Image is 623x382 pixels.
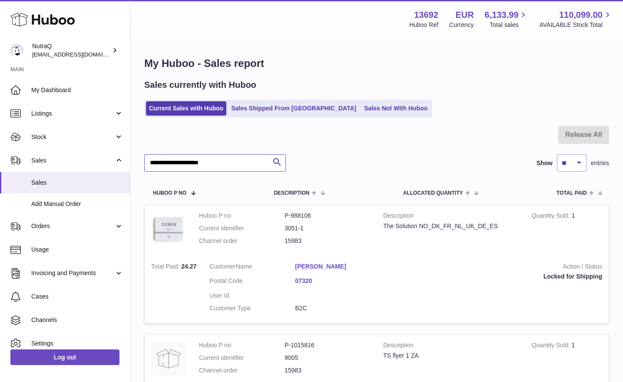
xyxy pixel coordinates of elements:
[31,179,123,187] span: Sales
[32,42,110,59] div: NutraQ
[199,237,285,245] dt: Channel order
[31,86,123,94] span: My Dashboard
[383,222,519,230] div: The Solution NO_DK_FR_NL_UK_DE_ES
[285,212,370,220] dd: P-988106
[403,190,463,196] span: ALLOCATED Quantity
[295,262,381,271] a: [PERSON_NAME]
[285,224,370,233] dd: 3051-1
[151,341,186,376] img: no-photo.jpg
[181,263,196,270] span: 24.27
[285,366,370,375] dd: 15983
[532,342,572,351] strong: Quantity Sold
[31,156,114,165] span: Sales
[455,9,474,21] strong: EUR
[31,222,114,230] span: Orders
[394,262,602,273] strong: Action / Status
[199,224,285,233] dt: Current identifier
[409,21,438,29] div: Huboo Ref
[144,56,609,70] h1: My Huboo - Sales report
[485,9,519,21] span: 6,133.99
[199,341,285,349] dt: Huboo P no
[539,21,613,29] span: AVAILABLE Stock Total
[31,339,123,348] span: Settings
[10,349,119,365] a: Log out
[295,304,381,312] dd: B2C
[557,190,587,196] span: Total paid
[199,366,285,375] dt: Channel order
[414,9,438,21] strong: 13692
[199,212,285,220] dt: Huboo P no
[285,341,370,349] dd: P-1015816
[209,263,236,270] span: Customer
[383,341,519,352] strong: Description
[153,190,186,196] span: Huboo P no
[559,9,603,21] span: 110,099.00
[383,352,519,360] div: TS flyer 1 ZA
[361,101,431,116] a: Sales Not With Huboo
[31,292,123,301] span: Cases
[285,237,370,245] dd: 15983
[490,21,528,29] span: Total sales
[32,51,128,58] span: [EMAIL_ADDRESS][DOMAIN_NAME]
[209,277,295,287] dt: Postal Code
[228,101,359,116] a: Sales Shipped From [GEOGRAPHIC_DATA]
[591,159,609,167] span: entries
[532,212,572,221] strong: Quantity Sold
[449,21,474,29] div: Currency
[31,110,114,118] span: Listings
[295,277,381,285] a: 07320
[199,354,285,362] dt: Current identifier
[383,212,519,222] strong: Description
[537,159,553,167] label: Show
[31,133,114,141] span: Stock
[31,316,123,324] span: Channels
[209,262,295,273] dt: Name
[274,190,309,196] span: Description
[285,354,370,362] dd: 9005
[394,272,602,281] div: Locked for Shipping
[209,292,295,300] dt: User Id
[525,205,609,256] td: 1
[31,246,123,254] span: Usage
[146,101,226,116] a: Current Sales with Huboo
[539,9,613,29] a: 110,099.00 AVAILABLE Stock Total
[10,44,23,57] img: log@nutraq.com
[151,263,181,272] strong: Total Paid
[31,269,114,277] span: Invoicing and Payments
[31,200,123,208] span: Add Manual Order
[485,9,529,29] a: 6,133.99 Total sales
[209,304,295,312] dt: Customer Type
[144,79,256,91] h2: Sales currently with Huboo
[151,212,186,246] img: 136921728478892.jpg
